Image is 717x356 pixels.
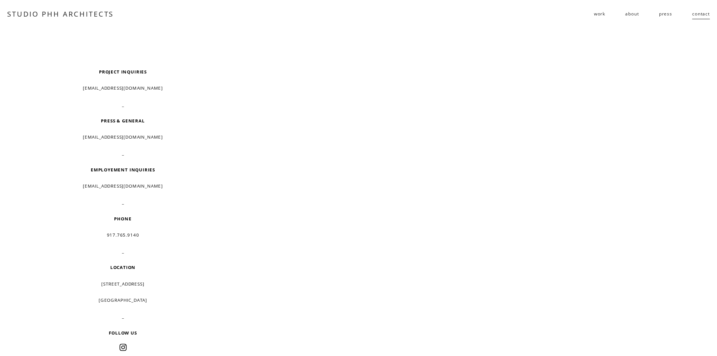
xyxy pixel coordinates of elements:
[110,264,136,270] strong: LOCATION
[37,148,209,159] p: _
[119,344,127,351] a: Instagram
[114,215,131,222] strong: PHONE
[91,167,155,173] strong: EMPLOYEMENT INQUIRIES
[37,229,209,240] p: 917.765.9140
[99,69,147,75] strong: PROJECT INQUIRIES
[37,278,209,289] p: [STREET_ADDRESS]
[37,246,209,257] p: _
[37,131,209,142] p: [EMAIL_ADDRESS][DOMAIN_NAME]
[37,83,209,93] p: [EMAIL_ADDRESS][DOMAIN_NAME]
[692,8,710,20] a: contact
[594,8,605,20] a: folder dropdown
[37,295,209,306] p: [GEOGRAPHIC_DATA]
[625,8,639,20] a: about
[101,118,145,124] strong: PRESS & GENERAL
[37,99,209,110] p: _
[7,9,114,18] a: STUDIO PHH ARCHITECTS
[37,311,209,322] p: _
[37,197,209,208] p: _
[109,330,137,336] strong: FOLLOW US
[594,8,605,19] span: work
[37,180,209,191] p: [EMAIL_ADDRESS][DOMAIN_NAME]
[659,8,672,20] a: press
